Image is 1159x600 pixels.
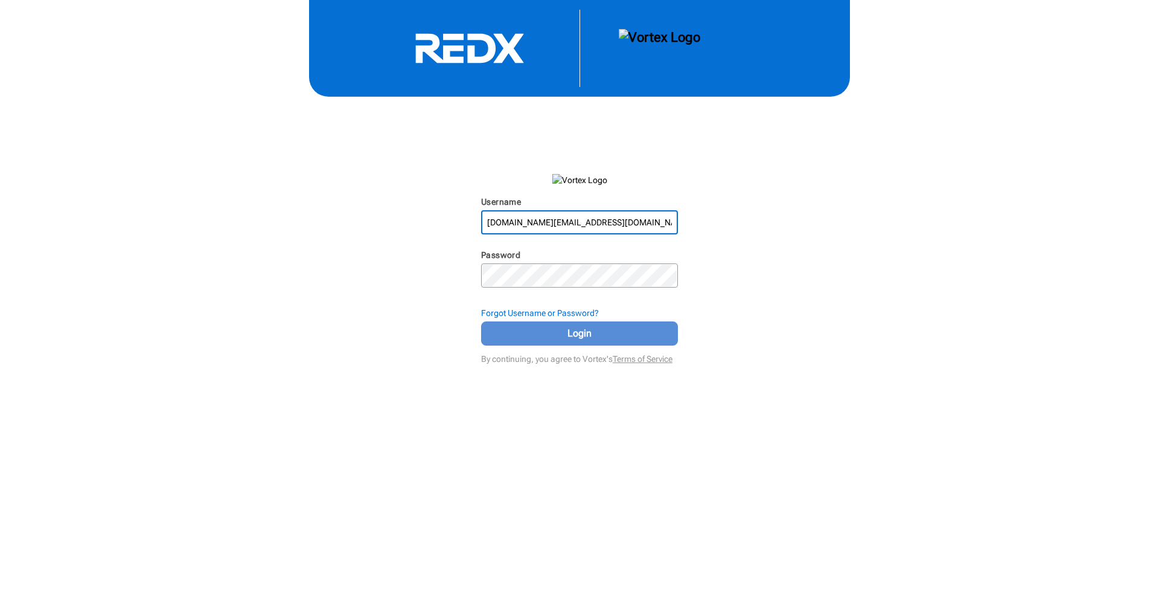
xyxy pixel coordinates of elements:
strong: Forgot Username or Password? [481,308,599,318]
img: Vortex Logo [619,29,700,68]
label: Username [481,197,521,207]
label: Password [481,250,520,260]
a: Terms of Service [613,354,672,364]
img: Vortex Logo [552,174,607,186]
svg: RedX Logo [379,33,560,64]
div: Forgot Username or Password? [481,307,678,319]
button: Login [481,321,678,346]
span: Login [496,326,663,341]
div: By continuing, you agree to Vortex's [481,348,678,365]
